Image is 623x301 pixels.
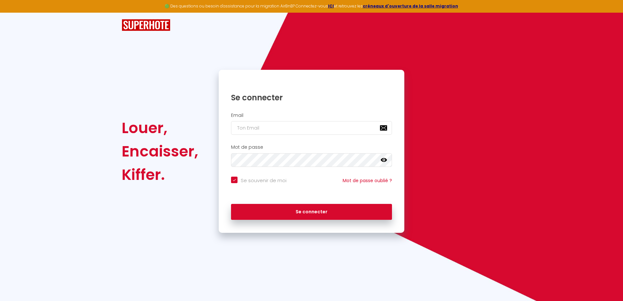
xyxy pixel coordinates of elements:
[122,116,198,140] div: Louer,
[343,177,392,184] a: Mot de passe oublié ?
[231,113,392,118] h2: Email
[231,121,392,135] input: Ton Email
[122,140,198,163] div: Encaisser,
[328,3,334,9] a: ICI
[231,204,392,220] button: Se connecter
[231,93,392,103] h1: Se connecter
[122,19,170,31] img: SuperHote logo
[231,144,392,150] h2: Mot de passe
[122,163,198,186] div: Kiffer.
[363,3,458,9] a: créneaux d'ouverture de la salle migration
